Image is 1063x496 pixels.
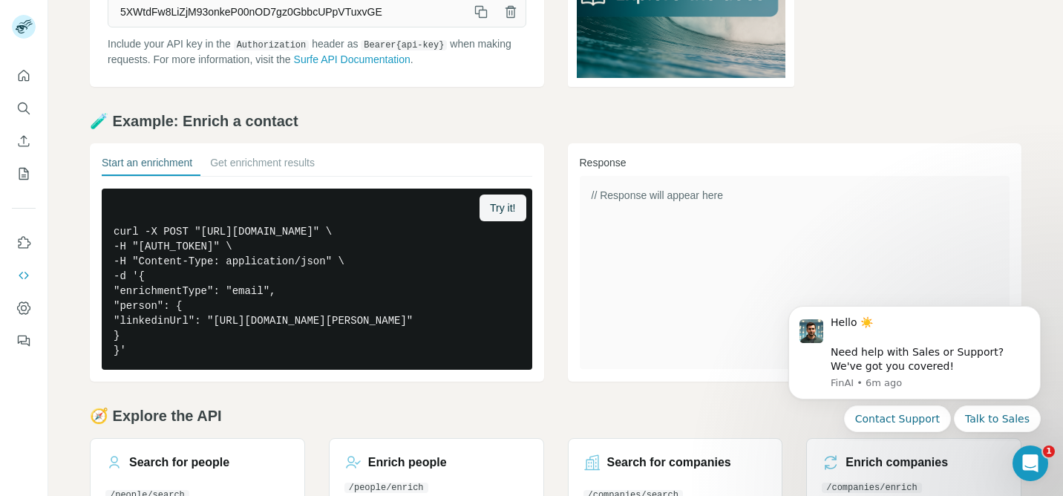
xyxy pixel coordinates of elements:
code: Authorization [234,40,310,50]
button: Use Surfe API [12,262,36,289]
button: My lists [12,160,36,187]
code: /people/enrich [344,483,428,493]
p: Include your API key in the header as when making requests. For more information, visit the . [108,36,526,67]
button: Start an enrichment [102,155,192,176]
button: Feedback [12,327,36,354]
button: Use Surfe on LinkedIn [12,229,36,256]
h2: 🧪 Example: Enrich a contact [90,111,1021,131]
span: 1 [1043,446,1055,457]
button: Search [12,95,36,122]
a: Surfe API Documentation [294,53,411,65]
button: Enrich CSV [12,128,36,154]
button: Dashboard [12,295,36,322]
h3: Enrich companies [846,454,948,471]
h3: Response [580,155,1010,170]
pre: curl -X POST "[URL][DOMAIN_NAME]" \ -H "[AUTH_TOKEN]" \ -H "Content-Type: application/json" \ -d ... [102,189,532,370]
button: Try it! [480,195,526,221]
span: // Response will appear here [592,189,723,201]
iframe: Intercom live chat [1013,446,1048,481]
h2: 🧭 Explore the API [90,405,1021,426]
h3: Search for people [129,454,229,471]
code: /companies/enrich [822,483,921,493]
h3: Enrich people [368,454,447,471]
h3: Search for companies [607,454,731,471]
span: Try it! [490,200,515,215]
code: Bearer {api-key} [361,40,447,50]
button: Get enrichment results [210,155,315,176]
button: Quick start [12,62,36,89]
iframe: Intercom notifications message [766,293,1063,441]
